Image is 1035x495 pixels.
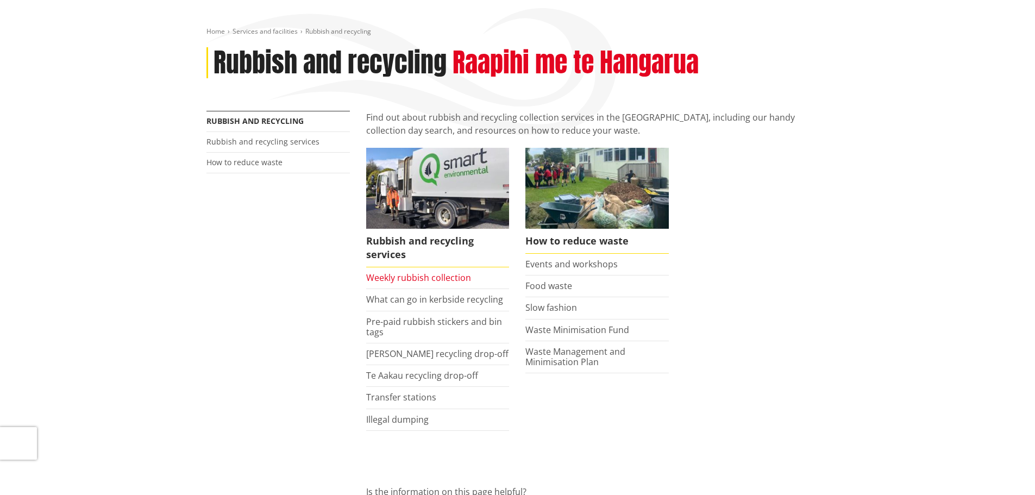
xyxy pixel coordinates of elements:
a: Services and facilities [233,27,298,36]
a: Rubbish and recycling services [366,148,510,267]
h2: Raapihi me te Hangarua [453,47,699,79]
a: How to reduce waste [525,148,669,254]
a: Illegal dumping [366,413,429,425]
img: Rubbish and recycling services [366,148,510,228]
a: Slow fashion [525,302,577,314]
a: Rubbish and recycling services [206,136,319,147]
a: [PERSON_NAME] recycling drop-off [366,348,509,360]
a: Pre-paid rubbish stickers and bin tags [366,316,502,338]
img: Reducing waste [525,148,669,228]
a: Te Aakau recycling drop-off [366,369,478,381]
a: Rubbish and recycling [206,116,304,126]
a: How to reduce waste [206,157,283,167]
nav: breadcrumb [206,27,829,36]
h1: Rubbish and recycling [214,47,447,79]
a: Waste Management and Minimisation Plan [525,346,625,368]
span: Rubbish and recycling services [366,229,510,267]
a: Transfer stations [366,391,436,403]
a: Food waste [525,280,572,292]
p: Find out about rubbish and recycling collection services in the [GEOGRAPHIC_DATA], including our ... [366,111,829,137]
span: Rubbish and recycling [305,27,371,36]
span: How to reduce waste [525,229,669,254]
a: Home [206,27,225,36]
a: What can go in kerbside recycling [366,293,503,305]
a: Events and workshops [525,258,618,270]
a: Weekly rubbish collection [366,272,471,284]
a: Waste Minimisation Fund [525,324,629,336]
